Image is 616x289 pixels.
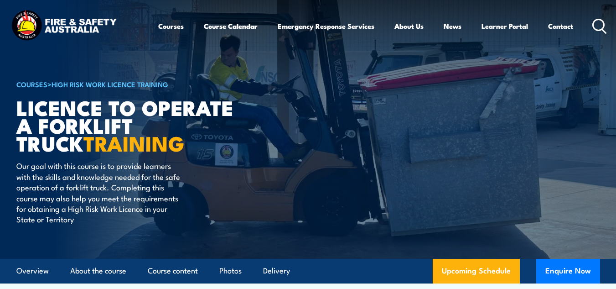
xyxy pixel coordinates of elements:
h6: > [16,79,242,89]
button: Enquire Now [536,259,600,284]
strong: TRAINING [83,127,185,158]
a: Course Calendar [204,15,258,37]
a: Contact [548,15,573,37]
a: Delivery [263,259,290,283]
a: News [444,15,461,37]
a: About Us [394,15,424,37]
a: Upcoming Schedule [433,259,520,284]
a: Overview [16,259,49,283]
p: Our goal with this course is to provide learners with the skills and knowledge needed for the saf... [16,160,183,224]
a: High Risk Work Licence Training [52,79,168,89]
a: COURSES [16,79,47,89]
a: About the course [70,259,126,283]
a: Emergency Response Services [278,15,374,37]
a: Courses [158,15,184,37]
a: Learner Portal [481,15,528,37]
a: Photos [219,259,242,283]
a: Course content [148,259,198,283]
h1: Licence to operate a forklift truck [16,98,242,152]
